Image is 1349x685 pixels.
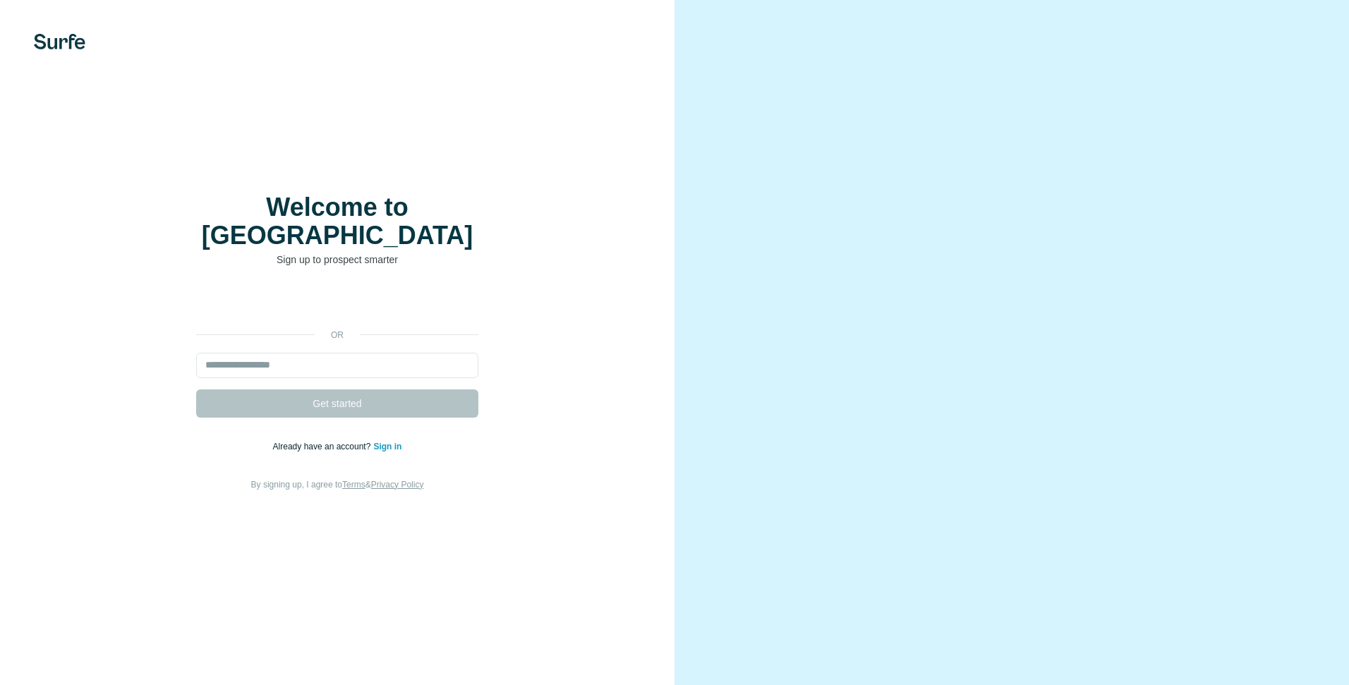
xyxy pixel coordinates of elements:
p: or [315,329,360,341]
span: Already have an account? [273,442,374,451]
span: By signing up, I agree to & [251,480,424,490]
a: Sign in [373,442,401,451]
iframe: Schaltfläche „Über Google anmelden“ [189,288,485,319]
p: Sign up to prospect smarter [196,253,478,267]
a: Terms [342,480,365,490]
h1: Welcome to [GEOGRAPHIC_DATA] [196,193,478,250]
a: Privacy Policy [371,480,424,490]
img: Surfe's logo [34,34,85,49]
